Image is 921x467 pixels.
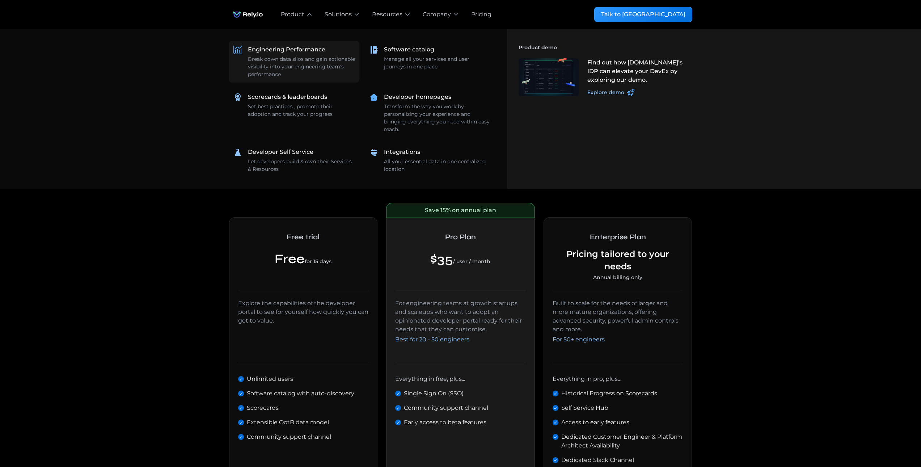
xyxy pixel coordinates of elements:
[561,456,634,464] div: Dedicated Slack Channel
[425,206,496,215] div: Save 15% on annual plan
[229,41,359,83] a: Engineering PerformanceBreak down data silos and gain actionable visibility into your engineering...
[365,41,495,75] a: Software catalogManage all your services and user journeys in one place
[229,88,359,122] a: Scorecards & leaderboardsSet best practices , promote their adoption and track your progress
[395,336,469,343] span: Best for 20 - 50 engineers
[395,375,465,383] div: Everything in free, plus...
[238,251,369,268] div: Free
[514,54,692,101] a: Find out how [DOMAIN_NAME]’s IDP can elevate your DevEx by exploring our demo.Explore demo
[594,7,692,22] a: Talk to [GEOGRAPHIC_DATA]
[248,148,313,156] div: Developer Self Service
[281,10,304,19] div: Product
[247,375,293,383] div: Unlimited users
[229,7,266,22] img: Rely.io logo
[587,89,624,96] div: Explore demo
[587,58,688,84] div: Find out how [DOMAIN_NAME]’s IDP can elevate your DevEx by exploring our demo.
[238,299,369,325] div: Explore the capabilities of the developer portal to see for yourself how quickly you can get to v...
[395,226,526,248] h2: Pro Plan
[248,103,355,118] div: Set best practices , promote their adoption and track your progress
[519,41,692,54] h4: Product demo
[553,226,683,248] h2: Enterprise Plan
[247,418,329,427] div: Extensible OotB data model
[453,258,490,265] span: / user / month
[561,404,608,412] div: Self Service Hub
[384,158,491,173] div: All your essential data in one centralized location
[553,274,683,281] div: Annual billing only
[395,299,526,345] div: For engineering teams at growth startups and scaleups who want to adopt an opinionated developer ...
[384,103,491,133] div: Transform the way you work by personalizing your experience and bringing everything you need with...
[384,45,434,54] div: Software catalog
[229,143,359,177] a: Developer Self ServiceLet developers build & own their Services & Resources
[553,248,683,272] div: Pricing tailored to your needs
[384,93,451,101] div: Developer homepages
[229,7,266,22] a: home
[561,418,629,427] div: Access to early features
[553,336,605,343] span: For 50+ engineers
[247,404,279,412] div: Scorecards
[325,10,352,19] div: Solutions
[404,389,464,398] div: Single Sign On (SSO)
[247,389,354,398] div: Software catalog with auto-discovery
[247,433,331,441] div: Community support channel
[404,418,486,427] div: Early access to beta features
[561,433,683,450] div: Dedicated Customer Engineer & Platform Architect Availability
[601,10,685,19] div: Talk to [GEOGRAPHIC_DATA]
[553,299,683,345] div: Built to scale for the needs of larger and more mature organizations, offering advanced security,...
[384,148,420,156] div: Integrations
[423,10,451,19] div: Company
[365,143,495,177] a: IntegrationsAll your essential data in one centralized location
[471,10,491,19] a: Pricing
[248,158,355,173] div: Let developers build & own their Services & Resources
[430,251,490,268] div: $35
[248,45,325,54] div: Engineering Performance
[248,93,327,101] div: Scorecards & leaderboards
[873,419,911,457] iframe: Chatbot
[305,258,331,265] span: for 15 days
[248,55,355,78] div: Break down data silos and gain actionable visibility into your engineering team's performance
[553,375,621,383] div: Everything in pro, plus…
[238,226,369,248] h2: Free trial
[404,404,488,412] div: Community support channel
[365,88,495,138] a: Developer homepagesTransform the way you work by personalizing your experience and bringing every...
[561,389,657,398] div: Historical Progress on Scorecards
[372,10,402,19] div: Resources
[384,55,491,71] div: Manage all your services and user journeys in one place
